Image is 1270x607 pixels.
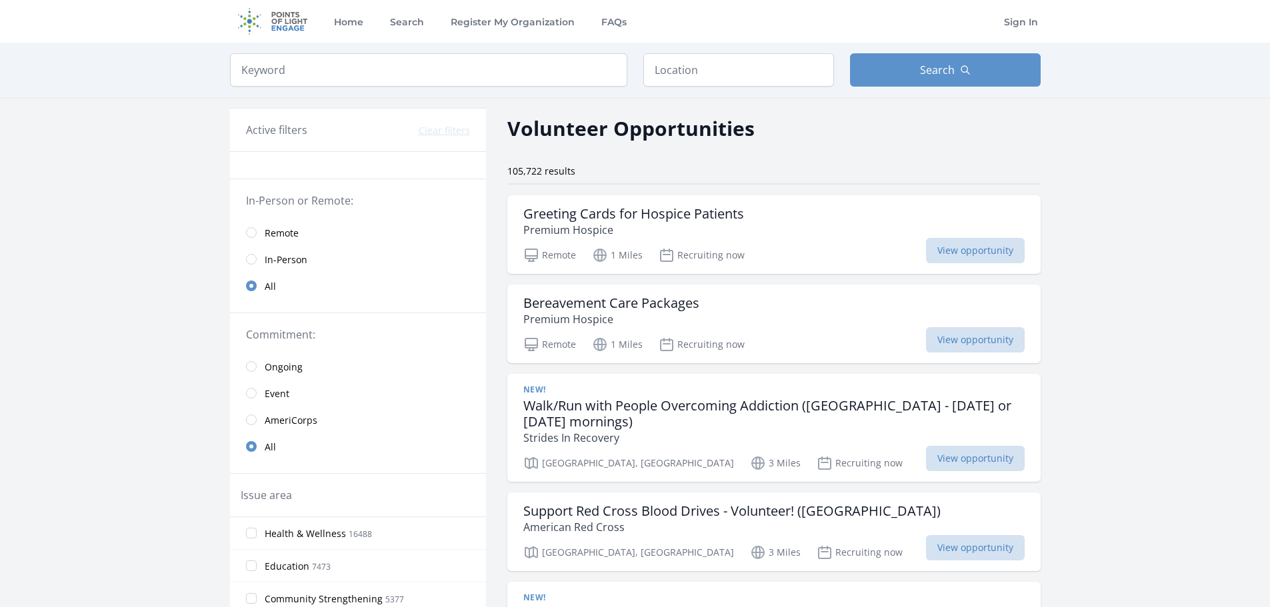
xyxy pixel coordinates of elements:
p: [GEOGRAPHIC_DATA], [GEOGRAPHIC_DATA] [523,544,734,560]
span: 105,722 results [507,165,575,177]
a: Remote [230,219,486,246]
input: Education 7473 [246,560,257,571]
legend: In-Person or Remote: [246,193,470,209]
span: New! [523,384,546,395]
input: Community Strengthening 5377 [246,593,257,604]
input: Location [643,53,834,87]
a: Greeting Cards for Hospice Patients Premium Hospice Remote 1 Miles Recruiting now View opportunity [507,195,1041,274]
input: Health & Wellness 16488 [246,528,257,538]
a: All [230,433,486,460]
span: New! [523,592,546,603]
a: Ongoing [230,353,486,380]
legend: Commitment: [246,326,470,342]
span: View opportunity [926,446,1025,471]
h3: Bereavement Care Packages [523,295,699,311]
button: Clear filters [419,124,470,137]
span: In-Person [265,253,307,267]
span: View opportunity [926,535,1025,560]
p: Premium Hospice [523,222,744,238]
span: AmeriCorps [265,414,317,427]
p: Recruiting now [817,544,903,560]
span: Event [265,387,289,400]
a: All [230,273,486,299]
a: AmeriCorps [230,406,486,433]
h3: Walk/Run with People Overcoming Addiction ([GEOGRAPHIC_DATA] - [DATE] or [DATE] mornings) [523,398,1025,430]
h2: Volunteer Opportunities [507,113,755,143]
legend: Issue area [241,487,292,503]
p: Remote [523,336,576,352]
p: American Red Cross [523,519,941,535]
p: Recruiting now [817,455,903,471]
p: Recruiting now [659,336,745,352]
p: Strides In Recovery [523,430,1025,446]
span: 5377 [385,594,404,605]
span: All [265,280,276,293]
span: View opportunity [926,238,1025,263]
a: Support Red Cross Blood Drives - Volunteer! ([GEOGRAPHIC_DATA]) American Red Cross [GEOGRAPHIC_DA... [507,492,1041,571]
p: Premium Hospice [523,311,699,327]
a: Bereavement Care Packages Premium Hospice Remote 1 Miles Recruiting now View opportunity [507,285,1041,363]
span: Ongoing [265,360,303,374]
p: 3 Miles [750,544,801,560]
span: 16488 [349,528,372,540]
p: 3 Miles [750,455,801,471]
span: All [265,440,276,454]
p: 1 Miles [592,336,643,352]
p: Remote [523,247,576,263]
input: Keyword [230,53,627,87]
span: Education [265,560,309,573]
span: Search [920,62,955,78]
span: Health & Wellness [265,527,346,540]
span: View opportunity [926,327,1025,352]
span: Community Strengthening [265,592,383,606]
a: In-Person [230,246,486,273]
h3: Active filters [246,122,307,138]
p: [GEOGRAPHIC_DATA], [GEOGRAPHIC_DATA] [523,455,734,471]
span: Remote [265,227,299,240]
a: New! Walk/Run with People Overcoming Addiction ([GEOGRAPHIC_DATA] - [DATE] or [DATE] mornings) St... [507,374,1041,482]
p: Recruiting now [659,247,745,263]
span: 7473 [312,561,331,572]
h3: Greeting Cards for Hospice Patients [523,206,744,222]
button: Search [850,53,1041,87]
p: 1 Miles [592,247,643,263]
a: Event [230,380,486,406]
h3: Support Red Cross Blood Drives - Volunteer! ([GEOGRAPHIC_DATA]) [523,503,941,519]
